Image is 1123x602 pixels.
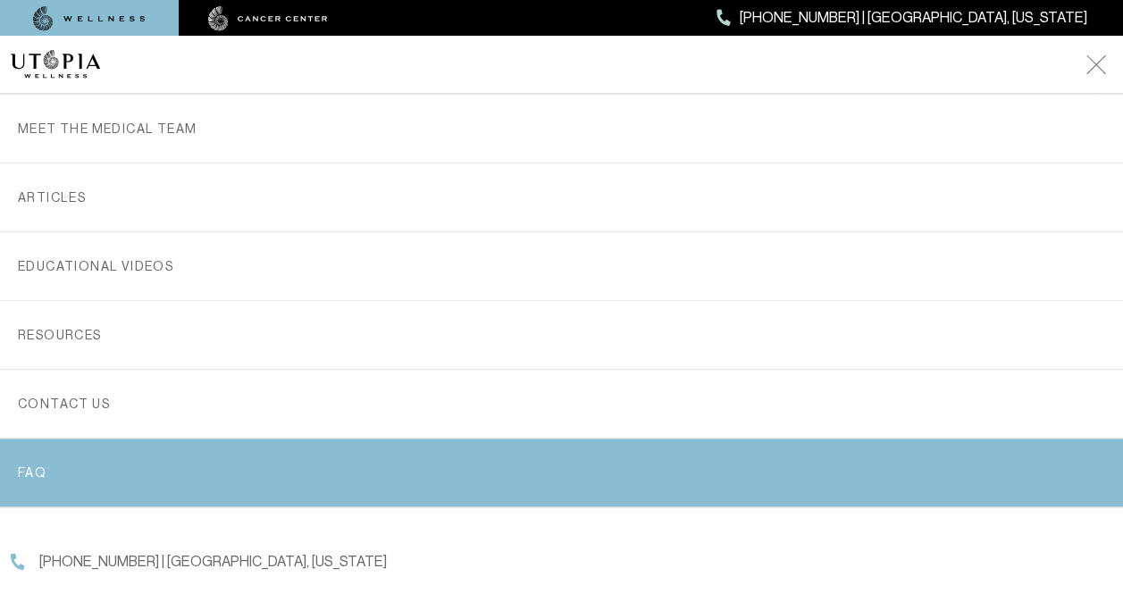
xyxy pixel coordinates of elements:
[18,370,1105,438] a: Contact us
[18,232,1105,300] a: EDUCATIONAL VIDEOS
[1085,54,1106,75] img: icon-hamburger
[740,6,1087,29] span: [PHONE_NUMBER] | [GEOGRAPHIC_DATA], [US_STATE]
[717,6,1087,29] a: [PHONE_NUMBER] | [GEOGRAPHIC_DATA], [US_STATE]
[208,6,328,31] img: cancer center
[11,50,100,79] img: logo
[18,95,1105,163] a: MEET THE MEDICAL TEAM
[11,550,1112,573] a: [PHONE_NUMBER] | [GEOGRAPHIC_DATA], [US_STATE]
[18,163,1105,231] a: ARTICLES
[18,439,1105,506] a: FAQ
[39,550,387,573] span: [PHONE_NUMBER] | [GEOGRAPHIC_DATA], [US_STATE]
[33,6,146,31] img: wellness
[18,301,1105,369] a: RESOURCES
